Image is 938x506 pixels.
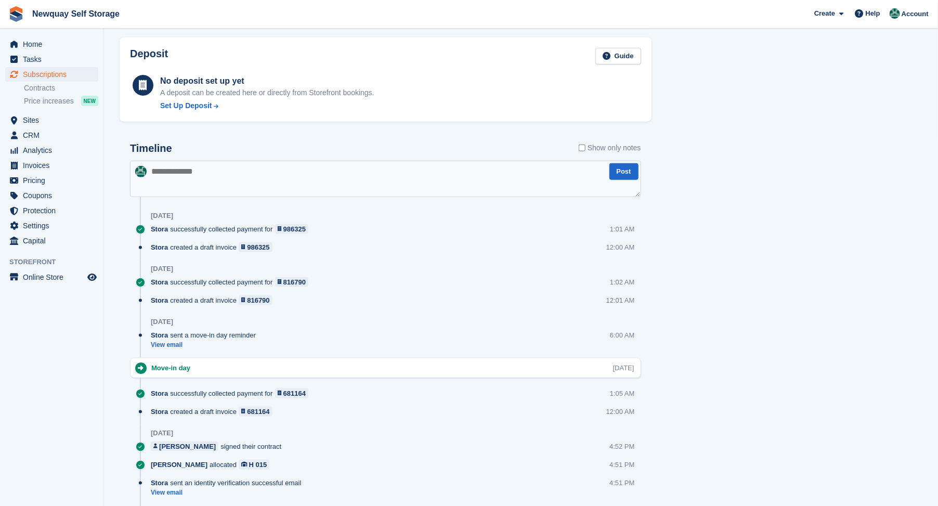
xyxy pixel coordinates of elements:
span: Invoices [23,158,85,173]
div: 816790 [247,295,269,305]
a: Price increases NEW [24,95,98,107]
img: stora-icon-8386f47178a22dfd0bd8f6a31ec36ba5ce8667c1dd55bd0f319d3a0aa187defe.svg [8,6,24,22]
a: menu [5,233,98,248]
span: Tasks [23,52,85,67]
div: Move-in day [151,363,196,373]
div: No deposit set up yet [160,75,374,87]
a: menu [5,188,98,203]
span: Capital [23,233,85,248]
a: menu [5,113,98,127]
div: signed their contract [151,442,286,451]
p: A deposit can be created here or directly from Storefront bookings. [160,87,374,98]
a: 681164 [239,407,272,417]
span: Stora [151,224,168,234]
a: menu [5,128,98,142]
div: 681164 [247,407,269,417]
a: menu [5,37,98,51]
div: 1:01 AM [610,224,635,234]
div: successfully collected payment for [151,277,314,287]
span: Protection [23,203,85,218]
a: Preview store [86,271,98,283]
span: Stora [151,478,168,488]
div: 1:02 AM [610,277,635,287]
a: H 015 [239,460,269,470]
span: Sites [23,113,85,127]
div: 12:01 AM [606,295,635,305]
a: menu [5,52,98,67]
span: Stora [151,330,168,340]
span: Home [23,37,85,51]
a: menu [5,158,98,173]
h2: Timeline [130,142,172,154]
a: menu [5,67,98,82]
span: Online Store [23,270,85,284]
a: 816790 [275,277,309,287]
span: Stora [151,407,168,417]
img: JON [890,8,900,19]
span: Create [814,8,835,19]
a: menu [5,218,98,233]
a: Contracts [24,83,98,93]
div: H 015 [249,460,267,470]
span: Stora [151,242,168,252]
div: 6:00 AM [610,330,635,340]
div: 4:51 PM [609,460,634,470]
span: Price increases [24,96,74,106]
div: [DATE] [151,212,173,220]
button: Post [609,163,639,180]
span: Storefront [9,257,103,267]
div: sent an identity verification successful email [151,478,306,488]
div: 816790 [283,277,306,287]
div: 681164 [283,388,306,398]
div: [DATE] [151,265,173,273]
a: View email [151,488,306,497]
span: Coupons [23,188,85,203]
a: [PERSON_NAME] [151,442,218,451]
div: created a draft invoice [151,295,278,305]
a: 986325 [239,242,272,252]
div: 4:51 PM [609,478,634,488]
span: Analytics [23,143,85,158]
div: successfully collected payment for [151,224,314,234]
a: Set Up Deposit [160,100,374,111]
span: Stora [151,295,168,305]
span: Stora [151,277,168,287]
a: menu [5,143,98,158]
div: [PERSON_NAME] [159,442,216,451]
span: Settings [23,218,85,233]
span: Stora [151,388,168,398]
div: 12:00 AM [606,407,635,417]
span: Account [902,9,929,19]
span: Help [866,8,880,19]
div: [DATE] [613,363,634,373]
div: created a draft invoice [151,242,278,252]
div: [DATE] [151,429,173,437]
a: menu [5,270,98,284]
input: Show only notes [579,142,585,153]
a: 681164 [275,388,309,398]
h2: Deposit [130,48,168,65]
img: JON [135,166,147,177]
div: successfully collected payment for [151,388,314,398]
a: 816790 [239,295,272,305]
a: View email [151,341,261,349]
div: created a draft invoice [151,407,278,417]
div: [DATE] [151,318,173,326]
span: Subscriptions [23,67,85,82]
div: allocated [151,460,275,470]
a: 986325 [275,224,309,234]
div: sent a move-in day reminder [151,330,261,340]
div: 4:52 PM [609,442,634,451]
a: menu [5,203,98,218]
a: Guide [595,48,641,65]
div: 986325 [247,242,269,252]
a: menu [5,173,98,188]
div: NEW [81,96,98,106]
span: [PERSON_NAME] [151,460,207,470]
div: Set Up Deposit [160,100,212,111]
span: CRM [23,128,85,142]
div: 1:05 AM [610,388,635,398]
span: Pricing [23,173,85,188]
a: Newquay Self Storage [28,5,124,22]
label: Show only notes [579,142,641,153]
